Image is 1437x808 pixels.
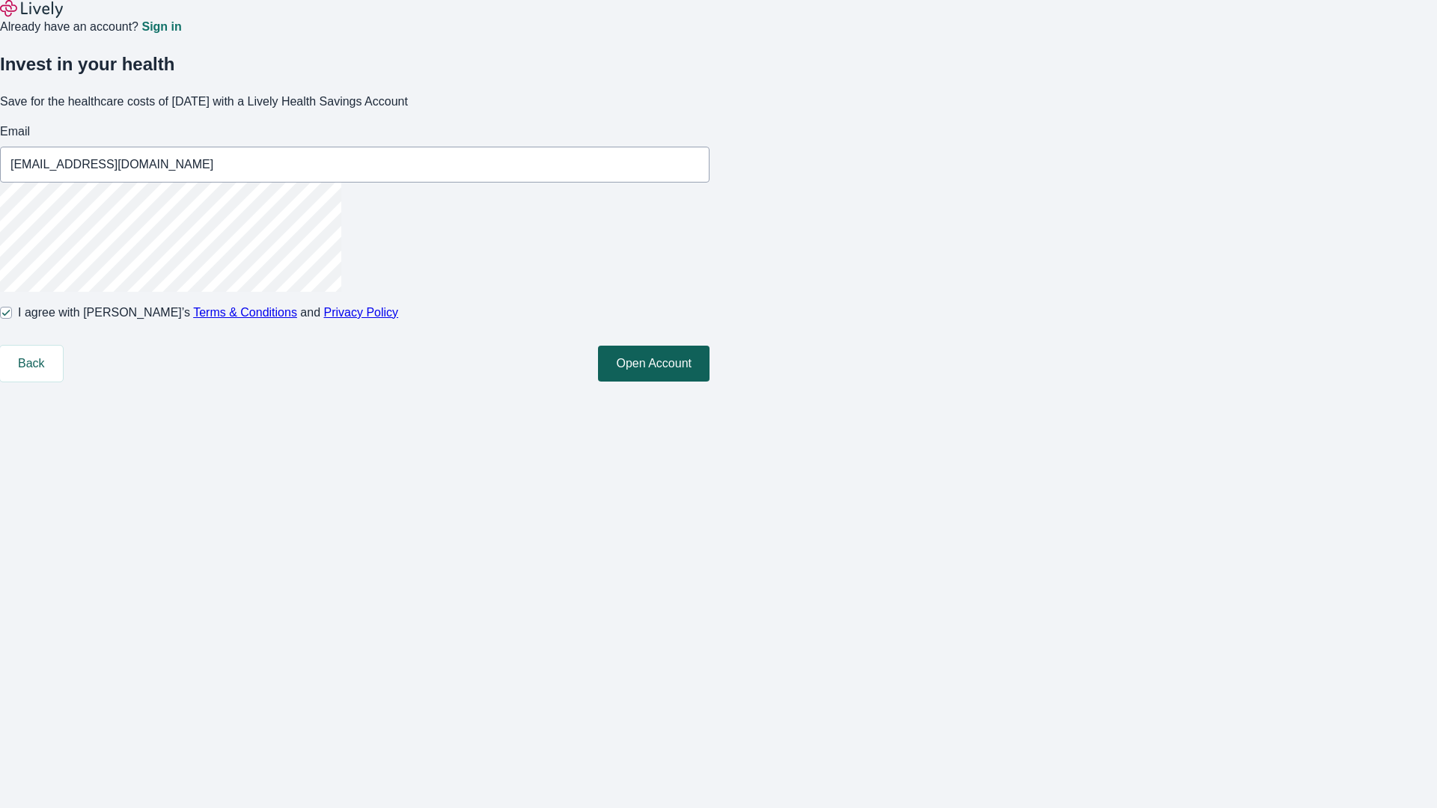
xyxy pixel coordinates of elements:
[193,306,297,319] a: Terms & Conditions
[141,21,181,33] a: Sign in
[598,346,710,382] button: Open Account
[324,306,399,319] a: Privacy Policy
[18,304,398,322] span: I agree with [PERSON_NAME]’s and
